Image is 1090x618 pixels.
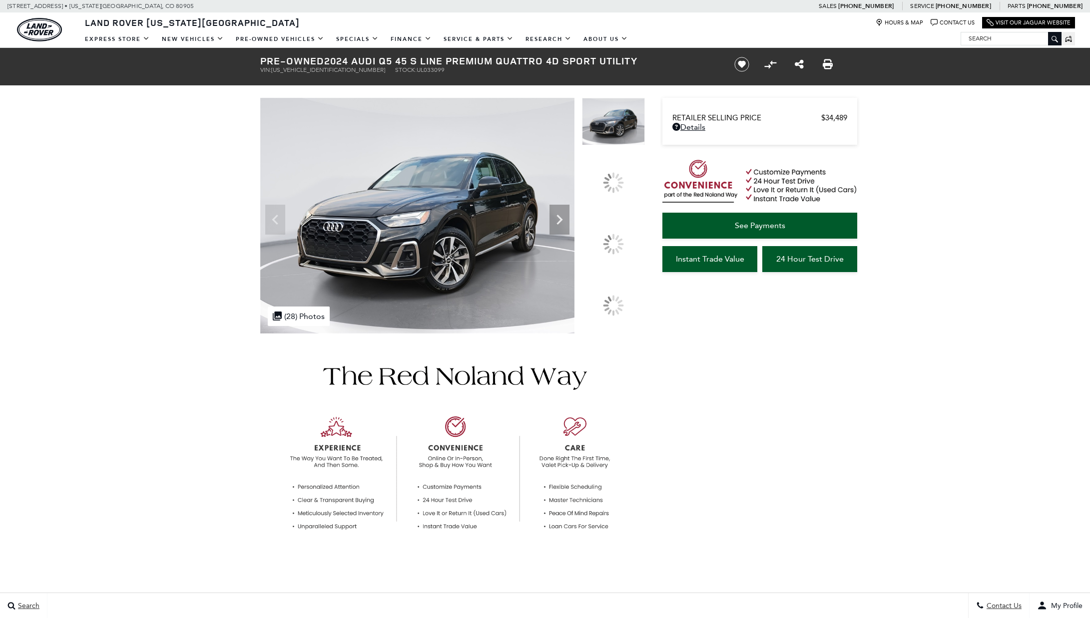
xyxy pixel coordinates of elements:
a: Retailer Selling Price $34,489 [672,113,847,122]
a: Details [672,122,847,132]
a: Print this Pre-Owned 2024 Audi Q5 45 S line Premium quattro 4D Sport Utility [823,58,833,70]
span: UL033099 [417,66,445,73]
h1: 2024 Audi Q5 45 S line Premium quattro 4D Sport Utility [260,55,717,66]
a: land-rover [17,18,62,41]
img: Used 2024 Brilliant Black Audi 45 S line Premium image 1 [260,98,574,333]
button: Compare vehicle [763,57,778,72]
a: About Us [577,30,634,48]
span: See Payments [735,221,785,230]
a: [PHONE_NUMBER] [1027,2,1083,10]
nav: Main Navigation [79,30,634,48]
a: New Vehicles [156,30,230,48]
span: Search [15,602,39,610]
img: Land Rover [17,18,62,41]
span: Instant Trade Value [676,254,744,264]
a: Visit Our Jaguar Website [987,19,1071,26]
span: $34,489 [821,113,847,122]
span: Retailer Selling Price [672,113,821,122]
div: Next [549,205,569,235]
span: Parts [1008,2,1026,9]
a: Contact Us [931,19,975,26]
a: Instant Trade Value [662,246,757,272]
a: Share this Pre-Owned 2024 Audi Q5 45 S line Premium quattro 4D Sport Utility [795,58,804,70]
a: EXPRESS STORE [79,30,156,48]
strong: Pre-Owned [260,54,324,67]
input: Search [961,32,1061,44]
span: VIN: [260,66,271,73]
span: Stock: [395,66,417,73]
a: Service & Parts [438,30,520,48]
div: (28) Photos [268,307,330,326]
span: Service [910,2,934,9]
a: Specials [330,30,385,48]
a: See Payments [662,213,857,239]
a: [STREET_ADDRESS] • [US_STATE][GEOGRAPHIC_DATA], CO 80905 [7,2,194,9]
a: Finance [385,30,438,48]
a: Pre-Owned Vehicles [230,30,330,48]
a: [PHONE_NUMBER] [838,2,894,10]
span: My Profile [1047,602,1083,610]
span: 24 Hour Test Drive [776,254,844,264]
a: 24 Hour Test Drive [762,246,857,272]
img: Used 2024 Brilliant Black Audi 45 S line Premium image 1 [582,98,645,145]
button: Open user profile menu [1030,593,1090,618]
a: Research [520,30,577,48]
span: Land Rover [US_STATE][GEOGRAPHIC_DATA] [85,16,300,28]
span: Contact Us [984,602,1022,610]
a: Hours & Map [876,19,923,26]
button: Save vehicle [731,56,753,72]
a: [PHONE_NUMBER] [936,2,991,10]
a: Land Rover [US_STATE][GEOGRAPHIC_DATA] [79,16,306,28]
span: Sales [819,2,837,9]
span: [US_VEHICLE_IDENTIFICATION_NUMBER] [271,66,385,73]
